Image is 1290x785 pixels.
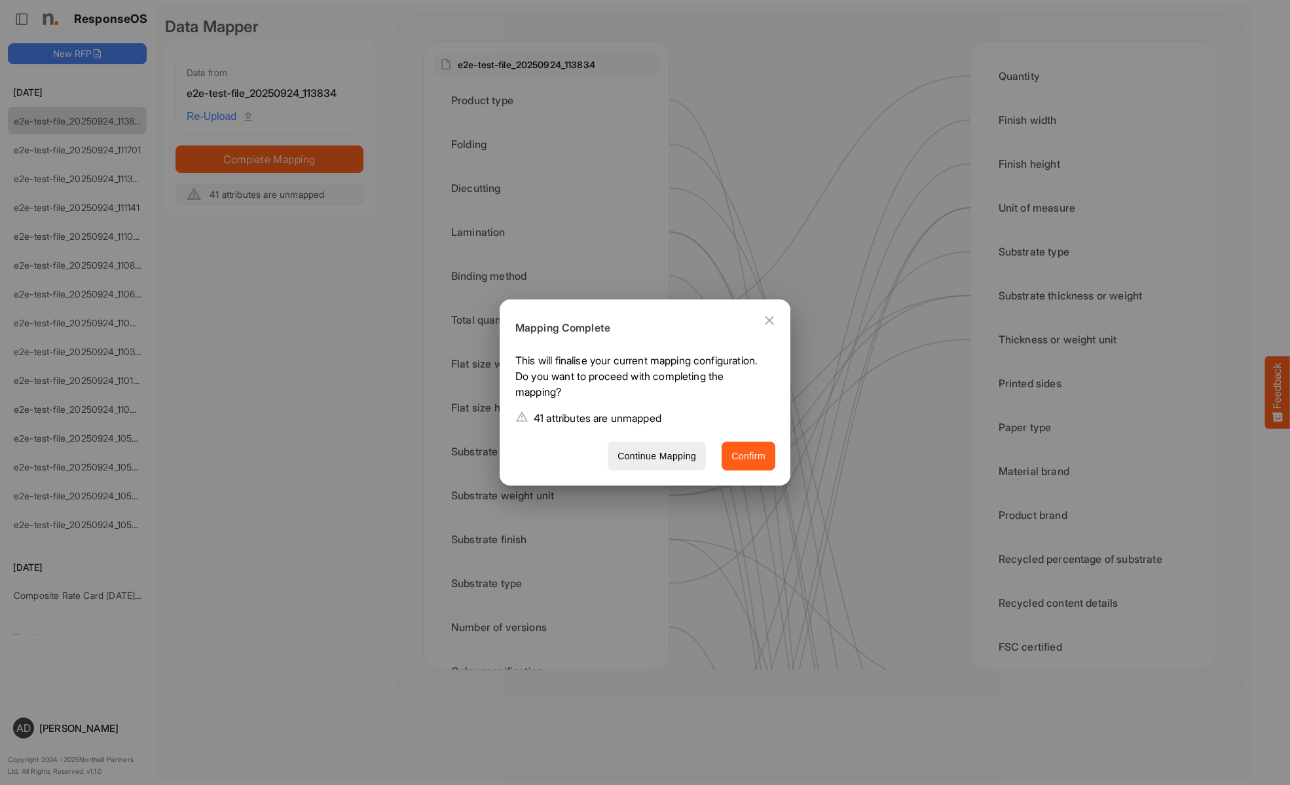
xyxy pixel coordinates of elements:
[608,442,706,471] button: Continue Mapping
[754,305,785,336] button: Close dialog
[515,320,765,337] h6: Mapping Complete
[731,448,765,465] span: Confirm
[722,442,775,471] button: Confirm
[617,448,696,465] span: Continue Mapping
[515,353,765,405] p: This will finalise your current mapping configuration. Do you want to proceed with completing the...
[534,410,661,426] p: 41 attributes are unmapped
